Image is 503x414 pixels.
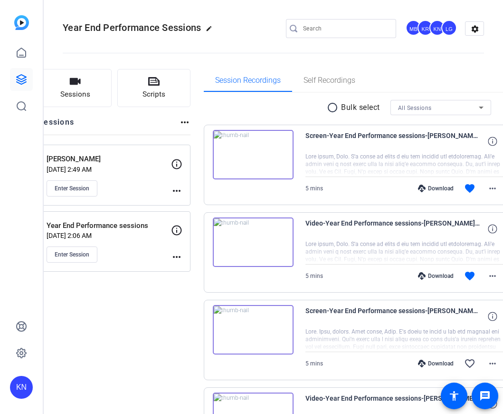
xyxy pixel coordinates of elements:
[213,217,294,267] img: thumb-nail
[38,69,112,107] button: Sessions
[464,270,475,282] mat-icon: favorite
[10,376,33,399] div: KN
[448,390,460,402] mat-icon: accessibility
[413,360,458,367] div: Download
[406,20,421,36] div: MB
[479,390,491,402] mat-icon: message
[464,183,475,194] mat-icon: favorite
[171,251,182,263] mat-icon: more_horiz
[305,217,481,240] span: Video-Year End Performance sessions-[PERSON_NAME]-2025-10-02-13-54-33-865-0
[304,77,355,84] span: Self Recordings
[38,117,74,135] h2: Sessions
[305,305,481,328] span: Screen-Year End Performance sessions-[PERSON_NAME]-2025-10-02-13-47-53-712-0
[55,251,89,258] span: Enter Session
[117,69,190,107] button: Scripts
[305,360,323,367] span: 5 mins
[487,358,498,369] mat-icon: more_horiz
[441,20,457,36] div: LG
[179,117,190,128] mat-icon: more_horiz
[413,272,458,280] div: Download
[487,183,498,194] mat-icon: more_horiz
[47,246,97,263] button: Enter Session
[142,89,165,100] span: Scripts
[418,20,433,36] div: KR
[305,273,323,279] span: 5 mins
[305,130,481,153] span: Screen-Year End Performance sessions-[PERSON_NAME]-2025-10-02-13-54-33-865-0
[47,220,177,231] p: Year End Performance sessions
[47,180,97,197] button: Enter Session
[206,25,217,37] mat-icon: edit
[215,77,281,84] span: Session Recordings
[465,22,484,36] mat-icon: settings
[303,23,389,34] input: Search
[47,166,171,173] p: [DATE] 2:49 AM
[63,22,201,33] span: Year End Performance Sessions
[429,20,446,37] ngx-avatar: Kenny Nicodemus
[305,185,323,192] span: 5 mins
[213,305,294,355] img: thumb-nail
[55,185,89,192] span: Enter Session
[60,89,90,100] span: Sessions
[441,20,458,37] ngx-avatar: Lou Garinga
[398,105,432,111] span: All Sessions
[429,20,445,36] div: KN
[487,270,498,282] mat-icon: more_horiz
[327,102,341,113] mat-icon: radio_button_unchecked
[47,232,171,239] p: [DATE] 2:06 AM
[47,154,177,165] p: [PERSON_NAME]
[406,20,422,37] ngx-avatar: Michael Barbieri
[413,185,458,192] div: Download
[171,185,182,197] mat-icon: more_horiz
[341,102,380,113] p: Bulk select
[418,20,434,37] ngx-avatar: Kaveh Ryndak
[14,15,29,30] img: blue-gradient.svg
[464,358,475,369] mat-icon: favorite_border
[213,130,294,179] img: thumb-nail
